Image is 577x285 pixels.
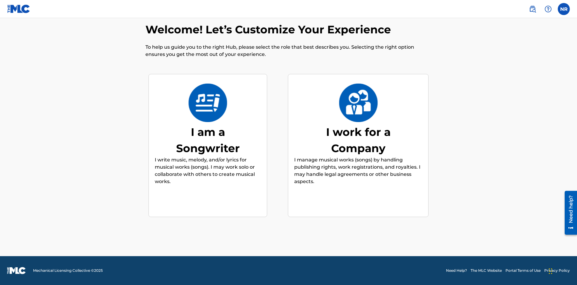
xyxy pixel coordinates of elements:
a: The MLC Website [471,268,502,273]
div: User Menu [558,3,570,15]
div: I work for a Company [313,124,403,156]
a: Need Help? [446,268,467,273]
iframe: Resource Center [560,188,577,238]
div: I work for a CompanyI work for a CompanyI manage musical works (songs) by handling publishing rig... [288,74,429,217]
iframe: Chat Widget [547,256,577,285]
a: Public Search [527,3,539,15]
img: I work for a Company [339,84,378,122]
div: I am a SongwriterI am a SongwriterI write music, melody, and/or lyrics for musical works (songs).... [148,74,267,217]
p: I manage musical works (songs) by handling publishing rights, work registrations, and royalties. ... [294,156,422,185]
img: I am a Songwriter [188,84,227,122]
p: I write music, melody, and/or lyrics for musical works (songs). I may work solo or collaborate wi... [155,156,261,185]
div: Drag [549,262,552,280]
h2: Welcome! Let’s Customize Your Experience [145,23,394,36]
a: Privacy Policy [544,268,570,273]
span: Mechanical Licensing Collective © 2025 [33,268,103,273]
a: Portal Terms of Use [505,268,541,273]
img: MLC Logo [7,5,30,13]
div: Help [542,3,554,15]
p: To help us guide you to the right Hub, please select the role that best describes you. Selecting ... [145,44,432,58]
img: logo [7,267,26,274]
div: I am a Songwriter [163,124,253,156]
img: help [545,5,552,13]
img: search [529,5,536,13]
